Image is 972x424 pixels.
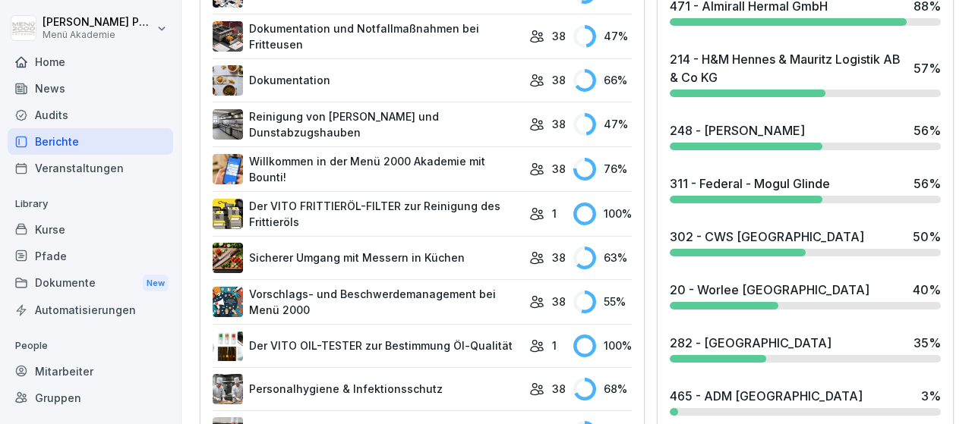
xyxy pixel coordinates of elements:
[43,30,153,40] p: Menü Akademie
[573,113,632,136] div: 47 %
[573,334,632,357] div: 100 %
[213,243,243,273] img: bnqppd732b90oy0z41dk6kj2.png
[670,121,805,140] div: 248 - [PERSON_NAME]
[8,243,173,269] a: Pfade
[213,20,522,52] a: Dokumentation und Notfallmaßnahmen bei Fritteusen
[213,199,243,229] img: lxawnajjsce9vyoprlfqagnf.png
[213,331,243,361] img: up30sq4qohmlf9oyka1pt50j.png
[552,338,557,353] p: 1
[914,334,941,352] div: 35 %
[8,155,173,181] a: Veranstaltungen
[8,269,173,297] a: DokumenteNew
[914,59,941,77] div: 57 %
[143,275,169,292] div: New
[664,115,947,156] a: 248 - [PERSON_NAME]56%
[552,116,566,132] p: 38
[573,158,632,181] div: 76 %
[213,109,243,140] img: mfnj94a6vgl4cypi86l5ezmw.png
[213,154,243,184] img: xh3bnih80d1pxcetv9zsuevg.png
[664,221,947,262] a: 302 - CWS [GEOGRAPHIC_DATA]50%
[914,121,941,140] div: 56 %
[921,387,941,405] div: 3 %
[664,44,947,103] a: 214 - H&M Hennes & Mauritz Logistik AB & Co KG57%
[8,49,173,75] a: Home
[664,381,947,422] a: 465 - ADM [GEOGRAPHIC_DATA]3%
[8,358,173,385] a: Mitarbeiter
[573,203,632,225] div: 100 %
[573,69,632,92] div: 66 %
[213,374,243,404] img: tq1iwfpjw7gb8q143pboqzza.png
[213,243,522,273] a: Sicherer Umgang mit Messern in Küchen
[213,108,522,140] a: Reinigung von [PERSON_NAME] und Dunstabzugshauben
[213,286,522,318] a: Vorschlags- und Beschwerdemanagement bei Menü 2000
[552,161,566,177] p: 38
[43,16,153,29] p: [PERSON_NAME] Pacyna
[914,174,941,193] div: 56 %
[213,198,522,230] a: Der VITO FRITTIERÖL-FILTER zur Reinigung des Frittieröls
[664,275,947,316] a: 20 - Worlee [GEOGRAPHIC_DATA]40%
[573,378,632,400] div: 68 %
[670,334,832,352] div: 282 - [GEOGRAPHIC_DATA]
[670,50,906,86] div: 214 - H&M Hennes & Mauritz Logistik AB & Co KG
[213,287,243,317] img: m8bvy8z8kneahw7tpdkl7btm.png
[664,168,947,209] a: 311 - Federal - Mogul Glinde56%
[8,269,173,297] div: Dokumente
[552,206,557,221] p: 1
[8,75,173,102] a: News
[8,128,173,155] a: Berichte
[573,25,632,48] div: 47 %
[213,65,243,96] img: jg117puhp44y4en97z3zv7dk.png
[573,291,632,313] div: 55 %
[8,102,173,128] a: Audits
[213,21,243,52] img: t30obnioake0y3p0okzoia1o.png
[664,328,947,369] a: 282 - [GEOGRAPHIC_DATA]35%
[8,334,173,358] p: People
[213,374,522,404] a: Personalhygiene & Infektionsschutz
[573,247,632,269] div: 63 %
[8,216,173,243] a: Kurse
[552,72,566,88] p: 38
[670,387,863,405] div: 465 - ADM [GEOGRAPHIC_DATA]
[8,192,173,216] p: Library
[552,381,566,397] p: 38
[213,331,522,361] a: Der VITO OIL-TESTER zur Bestimmung Öl-Qualität
[552,28,566,44] p: 38
[552,250,566,265] p: 38
[8,385,173,411] a: Gruppen
[552,294,566,309] p: 38
[213,153,522,185] a: Willkommen in der Menü 2000 Akademie mit Bounti!
[670,174,830,193] div: 311 - Federal - Mogul Glinde
[670,228,864,246] div: 302 - CWS [GEOGRAPHIC_DATA]
[913,281,941,299] div: 40 %
[8,297,173,323] a: Automatisierungen
[913,228,941,246] div: 50 %
[213,65,522,96] a: Dokumentation
[670,281,869,299] div: 20 - Worlee [GEOGRAPHIC_DATA]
